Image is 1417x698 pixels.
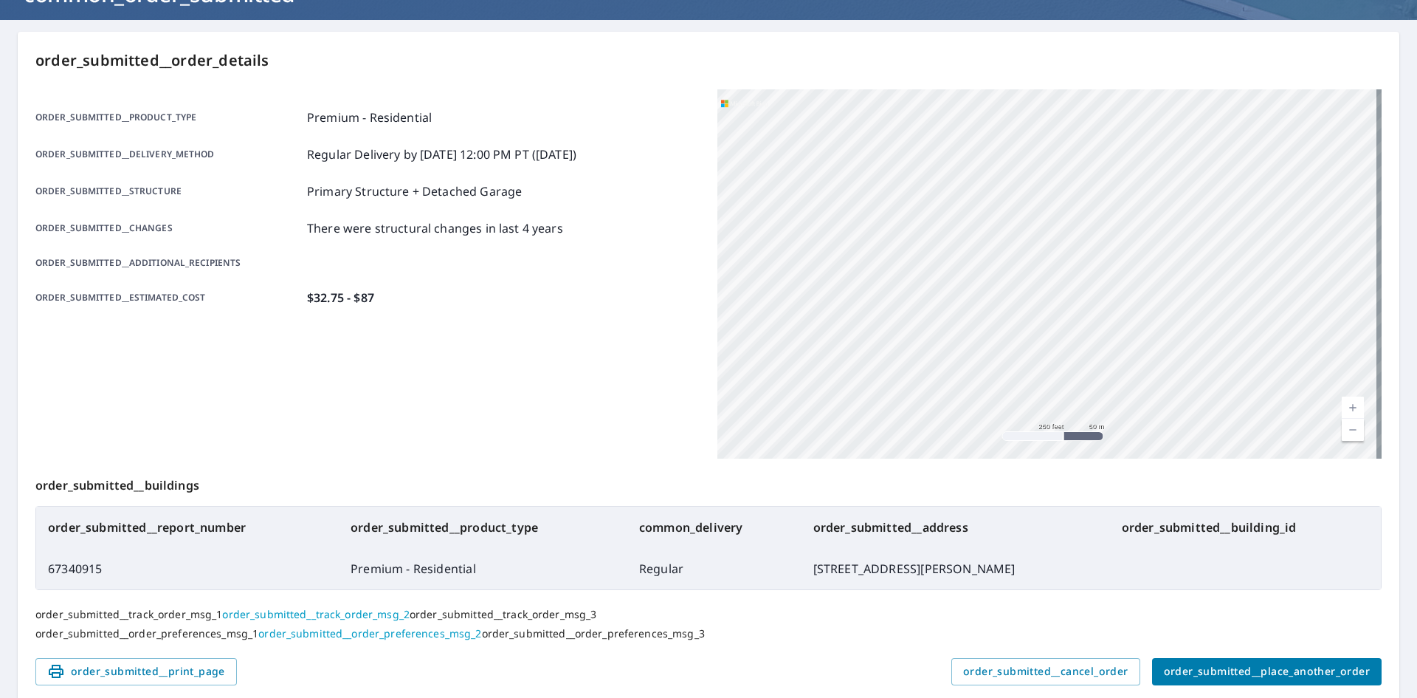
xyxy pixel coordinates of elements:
span: order_submitted__cancel_order [963,663,1128,681]
td: [STREET_ADDRESS][PERSON_NAME] [801,548,1110,589]
th: order_submitted__product_type [339,507,627,548]
span: order_submitted__print_page [47,663,225,681]
a: Current Level 17, Zoom Out [1342,419,1364,441]
p: order_submitted__changes [35,219,301,237]
p: $32.75 - $87 [307,289,374,307]
p: order_submitted__additional_recipients [35,256,301,270]
p: Premium - Residential [307,109,432,126]
p: order_submitted__estimated_cost [35,289,301,307]
button: order_submitted__cancel_order [951,658,1140,685]
p: order_submitted__order_preferences_msg_1 order_submitted__order_preferences_msg_3 [35,627,1382,640]
th: order_submitted__report_number [36,507,339,548]
a: order_submitted__order_preferences_msg_2 [258,626,481,640]
p: order_submitted__track_order_msg_1 order_submitted__track_order_msg_3 [35,608,1382,621]
th: order_submitted__address [801,507,1110,548]
a: Current Level 17, Zoom In [1342,397,1364,419]
p: order_submitted__delivery_method [35,146,301,163]
td: Regular [627,548,801,589]
p: Regular Delivery by [DATE] 12:00 PM PT ([DATE]) [307,146,576,163]
p: order_submitted__order_details [35,49,1382,72]
button: order_submitted__print_page [35,658,237,685]
p: order_submitted__buildings [35,459,1382,506]
td: Premium - Residential [339,548,627,589]
a: order_submitted__track_order_msg_2 [222,607,409,621]
p: There were structural changes in last 4 years [307,219,563,237]
span: order_submitted__place_another_order [1164,663,1370,681]
th: common_delivery [627,507,801,548]
p: order_submitted__product_type [35,109,301,126]
th: order_submitted__building_id [1110,507,1381,548]
p: Primary Structure + Detached Garage [307,182,522,200]
button: order_submitted__place_another_order [1152,658,1382,685]
p: order_submitted__structure [35,182,301,200]
td: 67340915 [36,548,339,589]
